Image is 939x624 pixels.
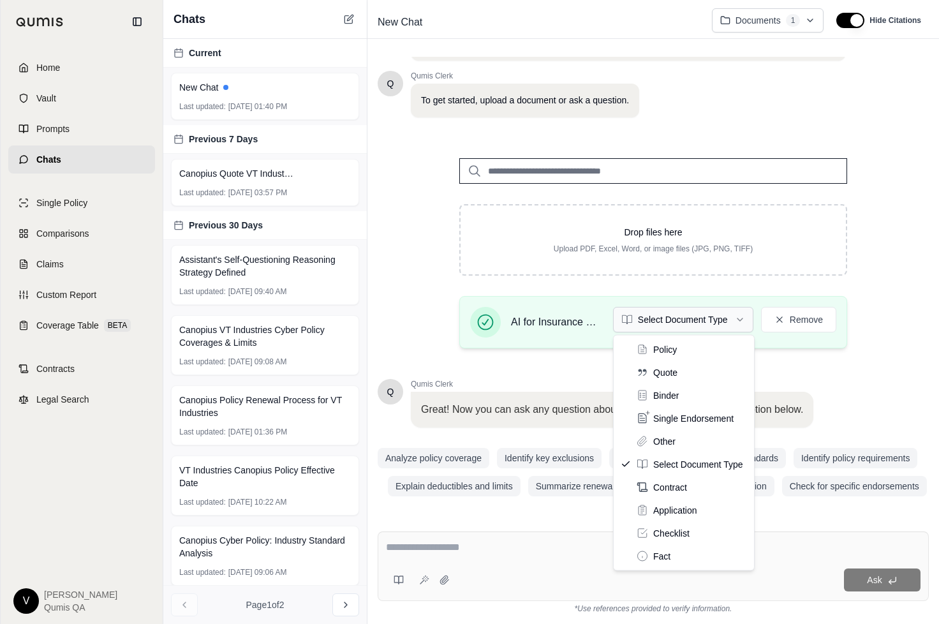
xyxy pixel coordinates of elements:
[653,343,677,356] span: Policy
[653,504,697,517] span: Application
[653,435,676,448] span: Other
[653,366,677,379] span: Quote
[653,412,734,425] span: Single Endorsement
[653,550,670,563] span: Fact
[653,481,687,494] span: Contract
[653,389,679,402] span: Binder
[653,527,690,540] span: Checklist
[653,458,743,471] span: Select Document Type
